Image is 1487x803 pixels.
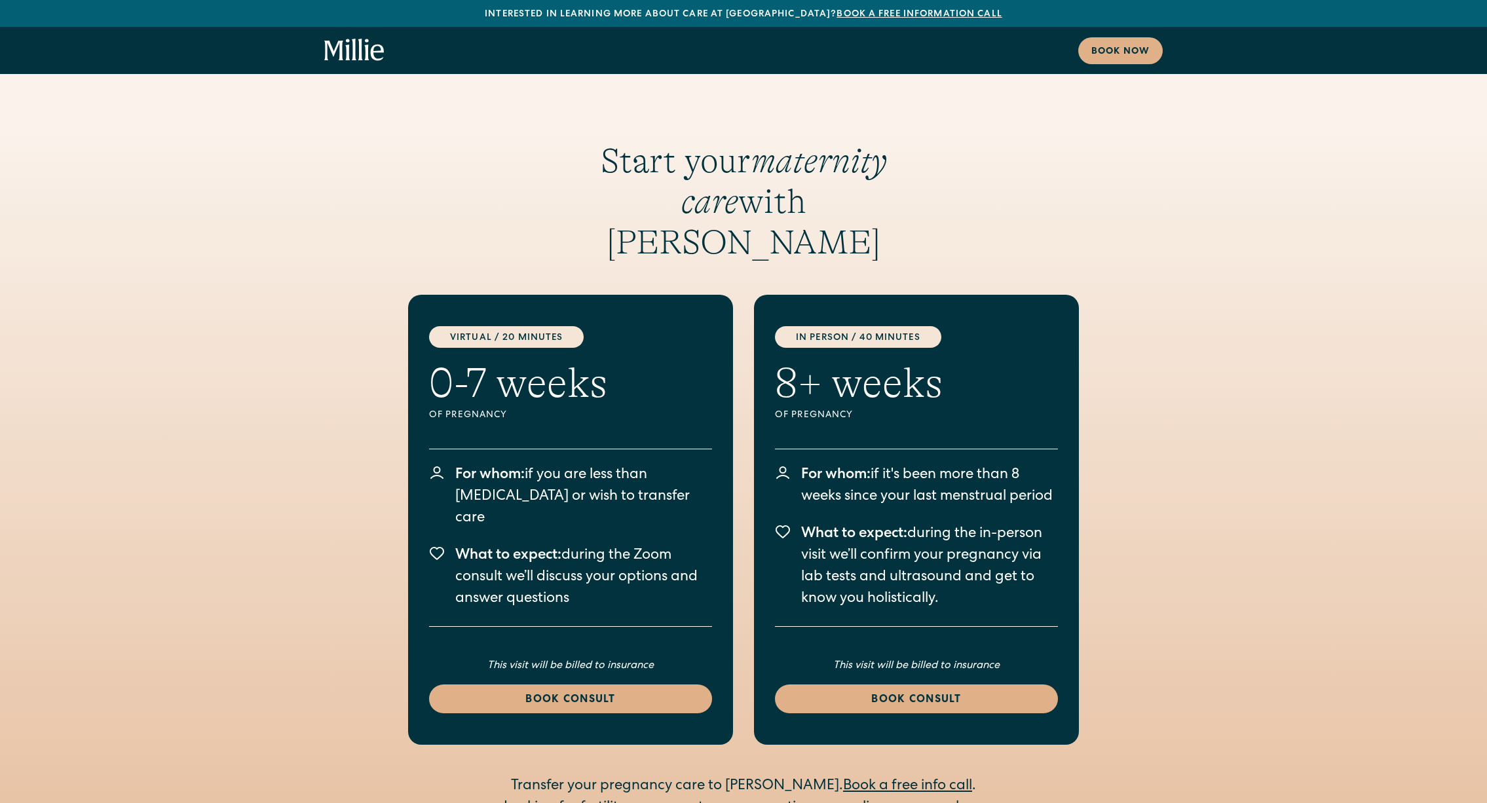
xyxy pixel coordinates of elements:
[775,358,943,409] h2: 8+ weeks
[775,684,1058,713] a: Book consult
[455,549,561,563] span: What to expect:
[324,39,385,62] a: home
[837,10,1002,19] a: Book a free information call
[1078,37,1163,64] a: Book now
[429,409,607,422] div: Of pregnancy
[487,661,654,671] em: This visit will be billed to insurance
[429,684,712,713] a: Book consult
[429,358,607,409] h2: 0-7 weeks
[1091,45,1150,59] div: Book now
[455,468,525,483] span: For whom:
[833,661,1000,671] em: This visit will be billed to insurance
[791,692,1042,708] div: Book consult
[801,524,1058,610] p: during the in-person visit we’ll confirm your pregnancy via lab tests and ultrasound and get to k...
[801,465,1058,508] p: if it's been more than 8 weeks since your last menstrual period
[548,141,939,263] h3: Start your with [PERSON_NAME]
[445,692,696,708] div: Book consult
[775,326,941,348] div: in person / 40 minutes
[429,326,584,348] div: Virtual / 20 Minutes
[455,465,712,530] p: if you are less than [MEDICAL_DATA] or wish to transfer care
[681,141,887,221] em: maternity care
[775,409,943,422] div: Of pregnancy
[455,546,712,610] p: during the Zoom consult we’ll discuss your options and answer questions
[843,779,972,794] a: Book a free info call
[492,776,995,798] div: Transfer your pregnancy care to [PERSON_NAME]. .
[801,527,907,542] span: What to expect:
[801,468,871,483] span: For whom:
